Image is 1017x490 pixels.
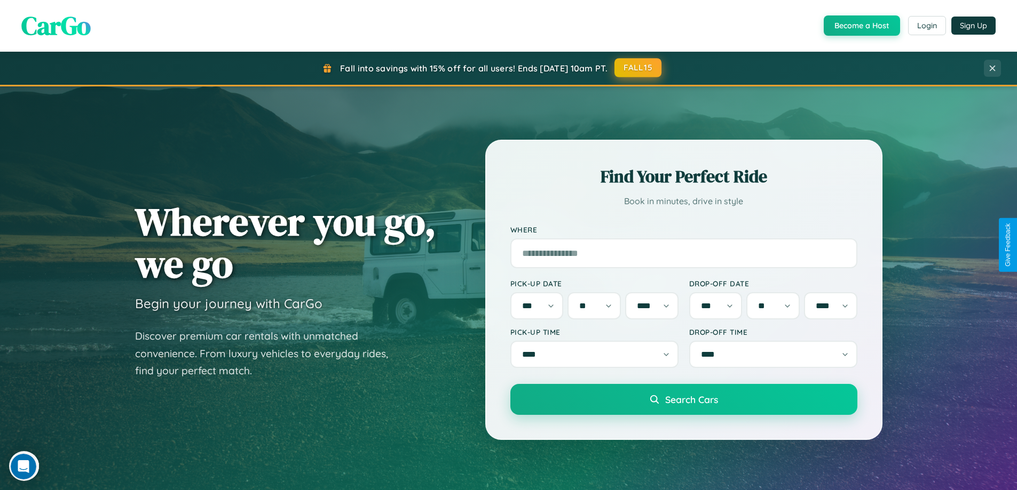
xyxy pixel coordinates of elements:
button: Become a Host [824,15,900,36]
span: Search Cars [665,393,718,405]
h3: Begin your journey with CarGo [135,295,322,311]
button: Search Cars [510,384,857,415]
iframe: Intercom live chat discovery launcher [9,451,39,481]
span: Fall into savings with 15% off for all users! Ends [DATE] 10am PT. [340,63,608,74]
span: CarGo [21,8,91,43]
button: Sign Up [951,17,996,35]
p: Discover premium car rentals with unmatched convenience. From luxury vehicles to everyday rides, ... [135,327,402,380]
p: Book in minutes, drive in style [510,194,857,209]
div: Give Feedback [1004,223,1012,267]
label: Where [510,225,857,234]
div: Open Intercom Messenger [4,4,199,34]
h2: Find Your Perfect Ride [510,165,857,188]
label: Pick-up Date [510,279,679,288]
h1: Wherever you go, we go [135,200,436,285]
button: Login [908,16,946,35]
iframe: Intercom live chat [11,454,36,479]
label: Drop-off Time [689,327,857,336]
button: FALL15 [614,58,661,77]
label: Pick-up Time [510,327,679,336]
label: Drop-off Date [689,279,857,288]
